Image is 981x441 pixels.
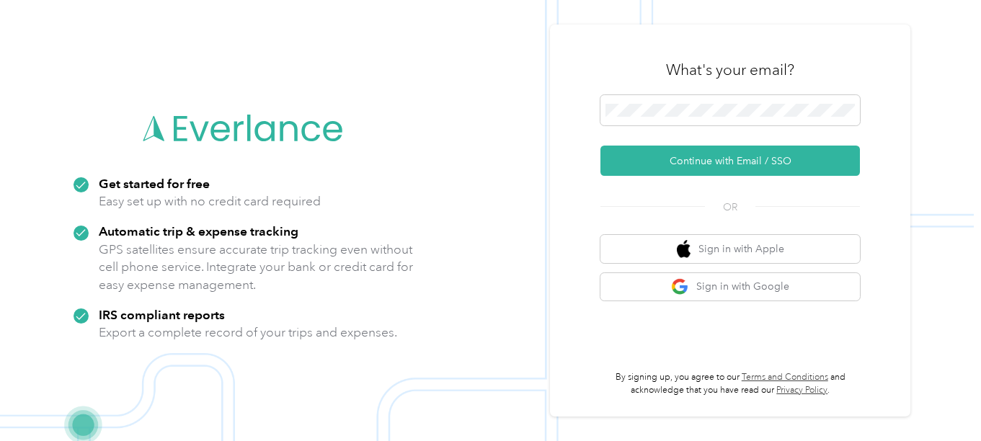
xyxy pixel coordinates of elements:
[671,278,689,296] img: google logo
[600,273,860,301] button: google logoSign in with Google
[666,60,794,80] h3: What's your email?
[99,223,298,239] strong: Automatic trip & expense tracking
[600,235,860,263] button: apple logoSign in with Apple
[900,360,981,441] iframe: Everlance-gr Chat Button Frame
[600,371,860,396] p: By signing up, you agree to our and acknowledge that you have read our .
[776,385,827,396] a: Privacy Policy
[99,192,321,210] p: Easy set up with no credit card required
[742,372,828,383] a: Terms and Conditions
[705,200,755,215] span: OR
[99,241,414,294] p: GPS satellites ensure accurate trip tracking even without cell phone service. Integrate your bank...
[677,240,691,258] img: apple logo
[99,176,210,191] strong: Get started for free
[99,307,225,322] strong: IRS compliant reports
[99,324,397,342] p: Export a complete record of your trips and expenses.
[600,146,860,176] button: Continue with Email / SSO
